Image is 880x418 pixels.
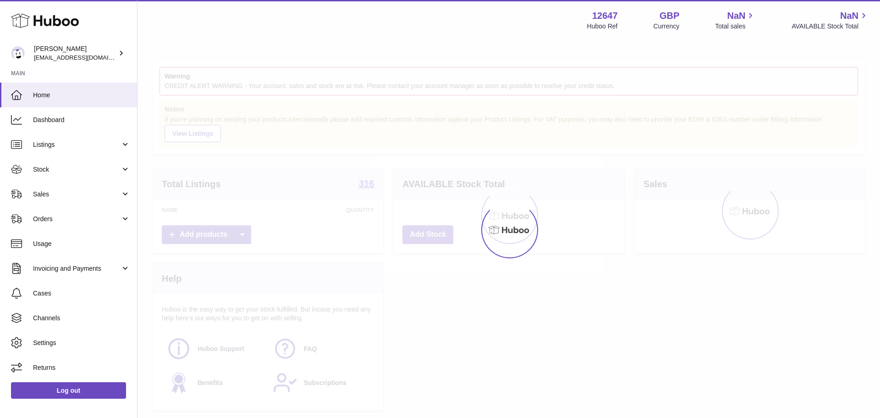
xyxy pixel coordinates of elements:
span: Channels [33,314,130,323]
span: AVAILABLE Stock Total [792,22,869,31]
span: Invoicing and Payments [33,264,121,273]
span: [EMAIL_ADDRESS][DOMAIN_NAME] [34,54,135,61]
a: Log out [11,382,126,399]
strong: GBP [660,10,679,22]
span: Settings [33,339,130,347]
span: NaN [727,10,745,22]
a: NaN AVAILABLE Stock Total [792,10,869,31]
span: Dashboard [33,116,130,124]
span: Stock [33,165,121,174]
span: Usage [33,240,130,248]
span: Cases [33,289,130,298]
div: [PERSON_NAME] [34,45,116,62]
strong: 12647 [592,10,618,22]
span: NaN [840,10,858,22]
a: NaN Total sales [715,10,756,31]
img: internalAdmin-12647@internal.huboo.com [11,46,25,60]
span: Listings [33,140,121,149]
span: Total sales [715,22,756,31]
span: Sales [33,190,121,199]
span: Orders [33,215,121,223]
span: Returns [33,363,130,372]
span: Home [33,91,130,100]
div: Currency [654,22,680,31]
div: Huboo Ref [587,22,618,31]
